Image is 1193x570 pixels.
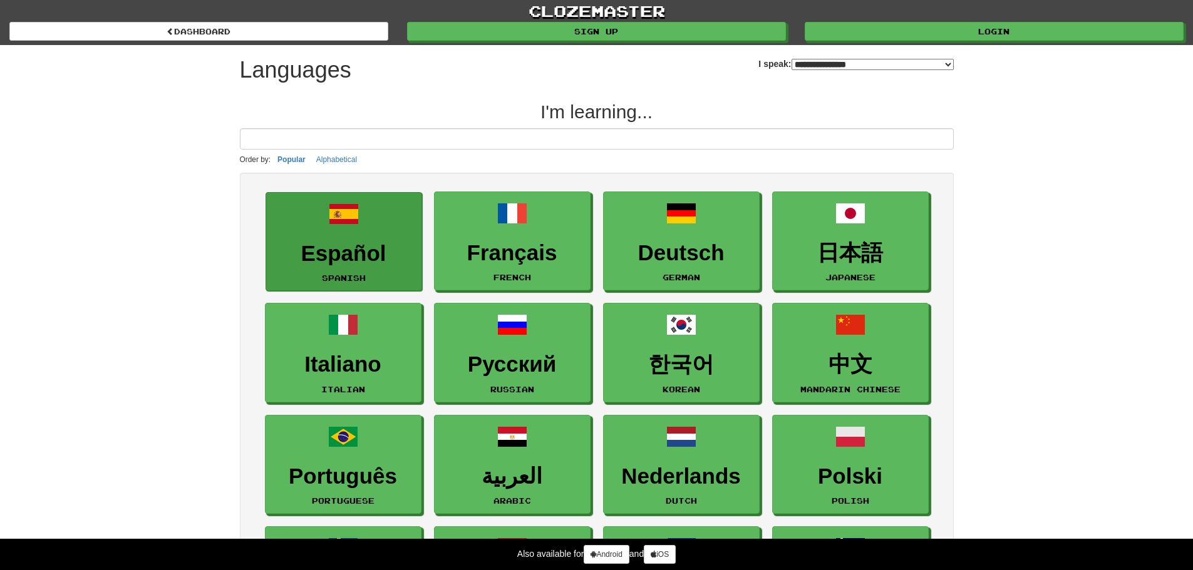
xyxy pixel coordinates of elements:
[758,58,953,70] label: I speak:
[265,415,421,514] a: PortuguêsPortuguese
[603,415,760,514] a: NederlandsDutch
[792,59,954,70] select: I speak:
[240,101,954,122] h2: I'm learning...
[434,191,591,291] a: FrançaisFrench
[321,385,365,394] small: Italian
[610,241,753,265] h3: Deutsch
[240,58,351,83] h1: Languages
[779,352,922,377] h3: 中文
[240,155,271,164] small: Order by:
[434,415,591,514] a: العربيةArabic
[312,153,361,166] button: Alphabetical
[272,242,415,266] h3: Español
[825,273,875,282] small: Japanese
[772,415,929,514] a: PolskiPolish
[441,241,584,265] h3: Français
[666,496,697,505] small: Dutch
[9,22,388,41] a: dashboard
[663,273,700,282] small: German
[266,192,422,292] a: EspañolSpanish
[779,241,922,265] h3: 日本語
[274,153,309,166] button: Popular
[493,273,531,282] small: French
[407,22,786,41] a: Sign up
[805,22,1184,41] a: Login
[441,352,584,377] h3: Русский
[322,273,366,282] small: Spanish
[644,545,676,564] a: iOS
[265,303,421,402] a: ItalianoItalian
[800,385,901,394] small: Mandarin Chinese
[772,191,929,291] a: 日本語Japanese
[772,303,929,402] a: 中文Mandarin Chinese
[312,496,374,505] small: Portuguese
[272,464,415,489] h3: Português
[603,303,760,402] a: 한국어Korean
[434,303,591,402] a: РусскийRussian
[663,385,700,394] small: Korean
[490,385,534,394] small: Russian
[441,464,584,489] h3: العربية
[832,496,869,505] small: Polish
[610,464,753,489] h3: Nederlands
[779,464,922,489] h3: Polski
[493,496,531,505] small: Arabic
[603,191,760,291] a: DeutschGerman
[610,352,753,377] h3: 한국어
[584,545,629,564] a: Android
[272,352,415,377] h3: Italiano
